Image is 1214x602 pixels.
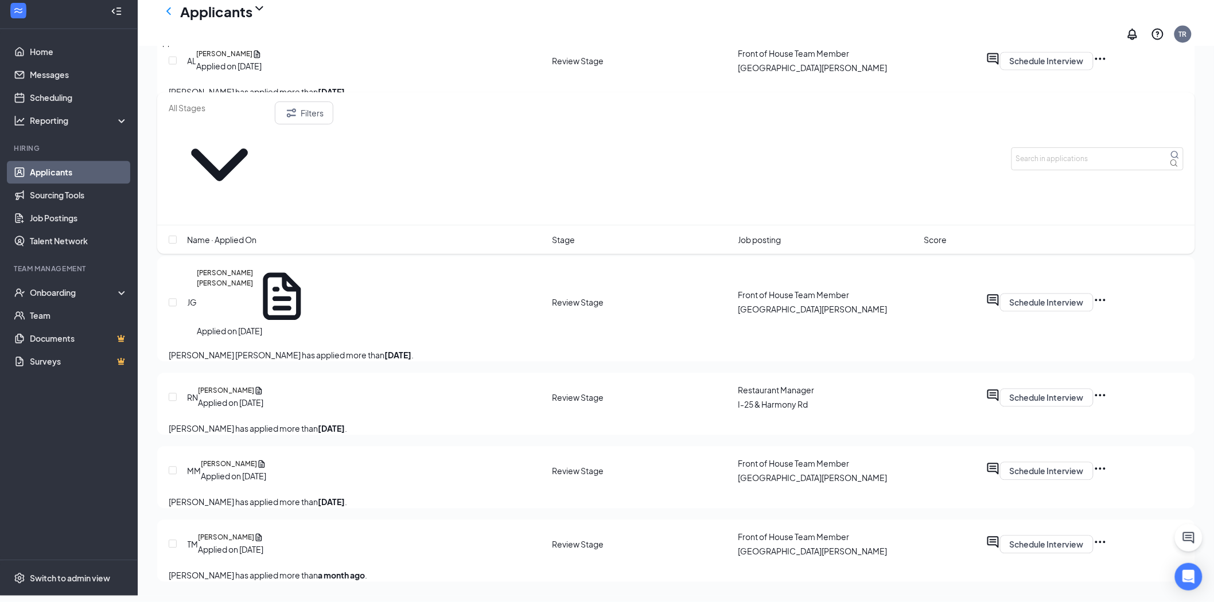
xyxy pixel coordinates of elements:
a: Job Postings [30,207,128,230]
svg: Notifications [1126,28,1139,41]
svg: Filter [285,106,298,120]
a: Team [30,304,128,327]
b: [DATE] [318,497,345,507]
div: Review Stage [552,466,731,477]
div: RN [187,392,198,404]
svg: ActiveChat [986,294,1000,307]
span: Restaurant Manager [738,385,815,396]
span: I-25 & Harmony Rd [738,400,808,410]
span: Name · Applied On [187,233,256,246]
span: Job posting [738,233,781,246]
div: TR [1179,30,1187,40]
svg: Ellipses [1094,389,1107,402]
div: Open Intercom Messenger [1175,563,1203,591]
svg: ActiveChat [986,535,1000,549]
svg: ChevronDown [169,114,270,216]
a: Messages [30,64,128,87]
h5: [PERSON_NAME] [PERSON_NAME] [197,268,254,325]
p: [PERSON_NAME] has applied more than . [169,423,1184,435]
div: MM [187,465,201,478]
button: Schedule Interview [1000,462,1094,480]
a: SurveysCrown [30,350,128,373]
button: Schedule Interview [1000,389,1094,407]
input: All Stages [169,101,270,114]
div: Hiring [14,144,126,154]
span: Front of House Team Member [738,532,850,542]
button: Schedule Interview [1000,535,1094,554]
a: Home [30,41,128,64]
svg: Document [254,268,310,325]
h5: [PERSON_NAME] [198,386,254,396]
svg: Document [254,386,263,396]
div: Onboarding [30,287,118,299]
h1: Applicants [180,2,252,21]
div: Applied on [DATE] [197,325,310,338]
a: Sourcing Tools [30,184,128,207]
p: [PERSON_NAME] has applied more than . [169,496,1184,509]
svg: ActiveChat [986,389,1000,402]
div: Switch to admin view [30,572,110,584]
b: [DATE] [318,424,345,434]
input: Search in applications [1011,147,1184,170]
h5: [PERSON_NAME] [198,533,254,543]
div: Applied on [DATE] [198,397,263,409]
span: Front of House Team Member [738,459,850,469]
div: Review Stage [552,297,731,308]
svg: ChatActive [1182,531,1196,545]
svg: Ellipses [1094,462,1107,476]
svg: Document [257,459,266,470]
svg: ChevronDown [252,2,266,15]
b: a month ago [318,570,365,581]
svg: UserCheck [14,287,25,299]
div: Team Management [14,264,126,274]
h5: [PERSON_NAME] [201,459,257,470]
div: Review Stage [552,539,731,550]
span: [GEOGRAPHIC_DATA][PERSON_NAME] [738,546,888,557]
svg: Settings [14,572,25,584]
svg: QuestionInfo [1151,28,1165,41]
a: Scheduling [30,87,128,110]
div: TM [187,538,198,551]
p: [PERSON_NAME] has applied more than . [169,569,1184,582]
div: Applied on [DATE] [198,544,263,556]
svg: ChevronLeft [162,5,176,18]
div: Applied on [DATE] [201,470,266,483]
div: Reporting [30,115,129,127]
svg: ActiveChat [986,462,1000,476]
span: Score [924,233,947,246]
svg: Ellipses [1094,535,1107,549]
svg: Analysis [14,115,25,127]
svg: Document [254,533,263,543]
a: Talent Network [30,230,128,253]
b: [DATE] [384,350,411,361]
p: [PERSON_NAME] [PERSON_NAME] has applied more than . [169,349,1184,362]
a: Applicants [30,161,128,184]
button: Schedule Interview [1000,294,1094,312]
span: Stage [552,233,575,246]
div: Review Stage [552,392,731,404]
button: ChatActive [1175,524,1203,552]
button: Filter Filters [275,101,333,124]
svg: Collapse [111,5,122,17]
div: JG [187,296,197,309]
svg: MagnifyingGlass [1170,150,1180,159]
span: Front of House Team Member [738,290,850,300]
svg: WorkstreamLogo [13,5,24,17]
span: [GEOGRAPHIC_DATA][PERSON_NAME] [738,473,888,483]
a: DocumentsCrown [30,327,128,350]
span: [GEOGRAPHIC_DATA][PERSON_NAME] [738,304,888,315]
svg: Ellipses [1094,294,1107,307]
